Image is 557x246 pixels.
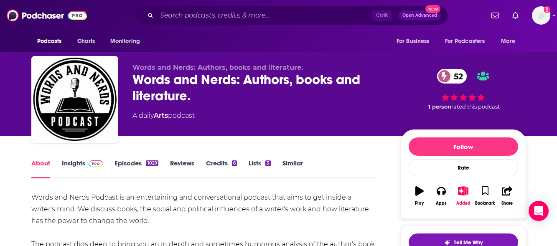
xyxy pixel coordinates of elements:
[110,36,140,47] span: Monitoring
[501,36,515,47] span: More
[249,159,270,178] a: Lists3
[445,36,485,47] span: For Podcasters
[89,160,103,167] img: Podchaser Pro
[409,159,518,176] div: Rate
[282,159,303,178] a: Similar
[452,181,474,211] button: Added
[544,6,550,13] svg: Add a profile image
[33,58,117,141] img: Words and Nerds: Authors, books and literature.
[77,36,95,47] span: Charts
[397,36,430,47] span: For Business
[437,69,467,84] a: 52
[456,201,471,206] div: Added
[72,33,100,49] a: Charts
[206,159,237,178] a: Credits6
[170,159,194,178] a: Reviews
[232,160,237,166] div: 6
[409,137,518,156] button: Follow
[134,6,448,25] div: Search podcasts, credits, & more...
[509,8,522,23] a: Show notifications dropdown
[7,8,87,23] img: Podchaser - Follow, Share and Rate Podcasts
[488,8,502,23] a: Show notifications dropdown
[402,13,437,18] span: Open Advanced
[428,104,451,110] span: 1 person
[372,10,392,21] span: Ctrl K
[409,181,430,211] button: Play
[440,33,497,49] button: open menu
[495,33,526,49] button: open menu
[104,33,151,49] button: open menu
[474,181,496,211] button: Bookmark
[532,6,550,25] span: Logged in as hconnor
[529,201,549,221] div: Open Intercom Messenger
[132,111,195,121] div: A daily podcast
[532,6,550,25] img: User Profile
[37,36,62,47] span: Podcasts
[157,9,372,22] input: Search podcasts, credits, & more...
[430,181,452,211] button: Apps
[391,33,440,49] button: open menu
[132,63,303,71] span: Words and Nerds: Authors, books and literature.
[496,181,518,211] button: Share
[425,5,440,13] span: New
[501,201,513,206] div: Share
[475,201,495,206] div: Bookmark
[114,159,158,178] a: Episodes1029
[415,201,424,206] div: Play
[146,160,158,166] div: 1029
[445,69,467,84] span: 52
[454,239,483,246] span: Tell Me Why
[154,112,168,119] a: Arts
[265,160,270,166] div: 3
[31,33,73,49] button: open menu
[436,201,447,206] div: Apps
[444,239,450,246] img: tell me why sparkle
[532,6,550,25] button: Show profile menu
[31,159,50,178] a: About
[62,159,103,178] a: InsightsPodchaser Pro
[401,63,526,115] div: 52 1 personrated this podcast
[451,104,500,110] span: rated this podcast
[399,10,441,20] button: Open AdvancedNew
